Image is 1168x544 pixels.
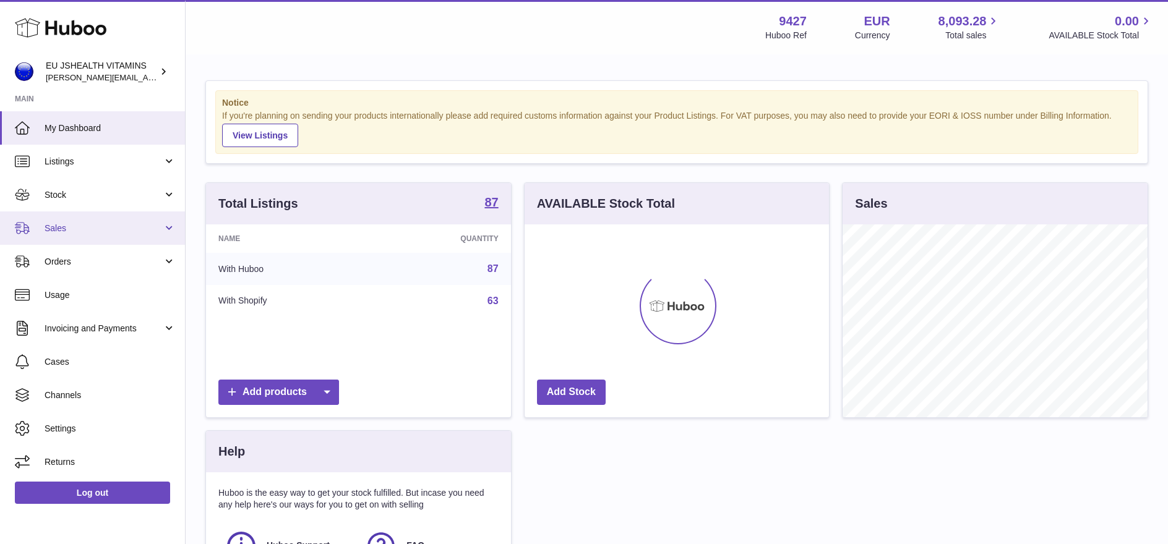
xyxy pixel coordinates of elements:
div: Currency [855,30,890,41]
span: Invoicing and Payments [45,323,163,334]
h3: AVAILABLE Stock Total [537,195,675,212]
a: 87 [487,263,499,274]
span: Orders [45,256,163,268]
span: AVAILABLE Stock Total [1049,30,1153,41]
strong: EUR [864,13,890,30]
h3: Total Listings [218,195,298,212]
a: 8,093.28 Total sales [938,13,1001,41]
img: laura@jessicasepel.com [15,62,33,81]
span: Listings [45,156,163,168]
td: With Huboo [206,253,371,285]
span: 0.00 [1115,13,1139,30]
a: Log out [15,482,170,504]
a: 0.00 AVAILABLE Stock Total [1049,13,1153,41]
span: 8,093.28 [938,13,987,30]
h3: Sales [855,195,887,212]
th: Name [206,224,371,253]
span: [PERSON_NAME][EMAIL_ADDRESS][DOMAIN_NAME] [46,72,248,82]
span: Channels [45,389,176,401]
a: View Listings [222,124,298,147]
span: Settings [45,423,176,435]
span: Cases [45,356,176,368]
span: Returns [45,456,176,468]
a: 87 [484,196,498,211]
div: Huboo Ref [765,30,807,41]
strong: Notice [222,97,1131,109]
span: Total sales [945,30,1000,41]
span: Stock [45,189,163,201]
span: Sales [45,223,163,234]
span: Usage [45,289,176,301]
a: 63 [487,295,499,306]
div: EU JSHEALTH VITAMINS [46,60,157,83]
h3: Help [218,443,245,460]
div: If you're planning on sending your products internationally please add required customs informati... [222,110,1131,147]
a: Add products [218,380,339,405]
th: Quantity [371,224,511,253]
p: Huboo is the easy way to get your stock fulfilled. But incase you need any help here's our ways f... [218,487,499,511]
span: My Dashboard [45,122,176,134]
strong: 87 [484,196,498,208]
strong: 9427 [779,13,807,30]
a: Add Stock [537,380,606,405]
td: With Shopify [206,285,371,317]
